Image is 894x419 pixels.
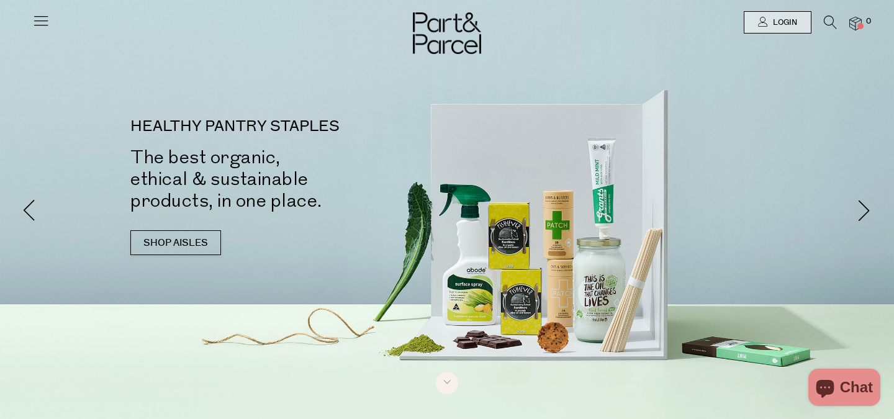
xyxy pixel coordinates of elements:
a: SHOP AISLES [130,230,221,255]
p: HEALTHY PANTRY STAPLES [130,119,466,134]
a: Login [744,11,811,34]
h2: The best organic, ethical & sustainable products, in one place. [130,146,466,212]
img: Part&Parcel [413,12,481,54]
inbox-online-store-chat: Shopify online store chat [805,369,884,409]
a: 0 [849,17,862,30]
span: 0 [863,16,874,27]
span: Login [770,17,797,28]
